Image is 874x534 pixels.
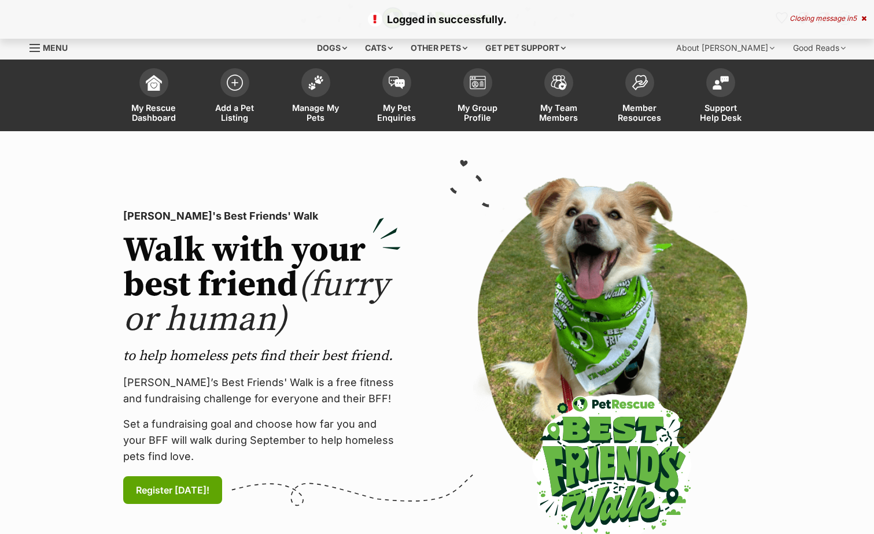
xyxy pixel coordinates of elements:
a: Member Resources [599,62,680,131]
div: About [PERSON_NAME] [668,36,783,60]
span: Member Resources [614,103,666,123]
p: to help homeless pets find their best friend. [123,347,401,365]
p: [PERSON_NAME]’s Best Friends' Walk is a free fitness and fundraising challenge for everyone and t... [123,374,401,407]
a: Support Help Desk [680,62,761,131]
p: Set a fundraising goal and choose how far you and your BFF will walk during September to help hom... [123,416,401,465]
a: Menu [29,36,76,57]
span: Menu [43,43,68,53]
a: Add a Pet Listing [194,62,275,131]
a: My Team Members [518,62,599,131]
div: Good Reads [785,36,854,60]
a: My Rescue Dashboard [113,62,194,131]
img: pet-enquiries-icon-7e3ad2cf08bfb03b45e93fb7055b45f3efa6380592205ae92323e6603595dc1f.svg [389,76,405,89]
p: [PERSON_NAME]'s Best Friends' Walk [123,208,401,224]
div: Other pets [403,36,475,60]
img: member-resources-icon-8e73f808a243e03378d46382f2149f9095a855e16c252ad45f914b54edf8863c.svg [632,75,648,90]
img: manage-my-pets-icon-02211641906a0b7f246fdf0571729dbe1e7629f14944591b6c1af311fb30b64b.svg [308,75,324,90]
img: help-desk-icon-fdf02630f3aa405de69fd3d07c3f3aa587a6932b1a1747fa1d2bba05be0121f9.svg [713,76,729,90]
span: My Group Profile [452,103,504,123]
span: (furry or human) [123,264,389,342]
img: group-profile-icon-3fa3cf56718a62981997c0bc7e787c4b2cf8bcc04b72c1350f741eb67cf2f40e.svg [470,76,486,90]
span: My Rescue Dashboard [128,103,180,123]
a: My Pet Enquiries [356,62,437,131]
span: Register [DATE]! [136,483,209,497]
img: dashboard-icon-eb2f2d2d3e046f16d808141f083e7271f6b2e854fb5c12c21221c1fb7104beca.svg [146,75,162,91]
span: My Team Members [533,103,585,123]
div: Get pet support [477,36,574,60]
a: My Group Profile [437,62,518,131]
span: Manage My Pets [290,103,342,123]
span: My Pet Enquiries [371,103,423,123]
a: Register [DATE]! [123,476,222,504]
div: Cats [357,36,401,60]
img: add-pet-listing-icon-0afa8454b4691262ce3f59096e99ab1cd57d4a30225e0717b998d2c9b9846f56.svg [227,75,243,91]
span: Add a Pet Listing [209,103,261,123]
a: Manage My Pets [275,62,356,131]
span: Support Help Desk [695,103,747,123]
div: Dogs [309,36,355,60]
h2: Walk with your best friend [123,233,401,338]
img: team-members-icon-5396bd8760b3fe7c0b43da4ab00e1e3bb1a5d9ba89233759b79545d2d3fc5d0d.svg [551,75,567,90]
